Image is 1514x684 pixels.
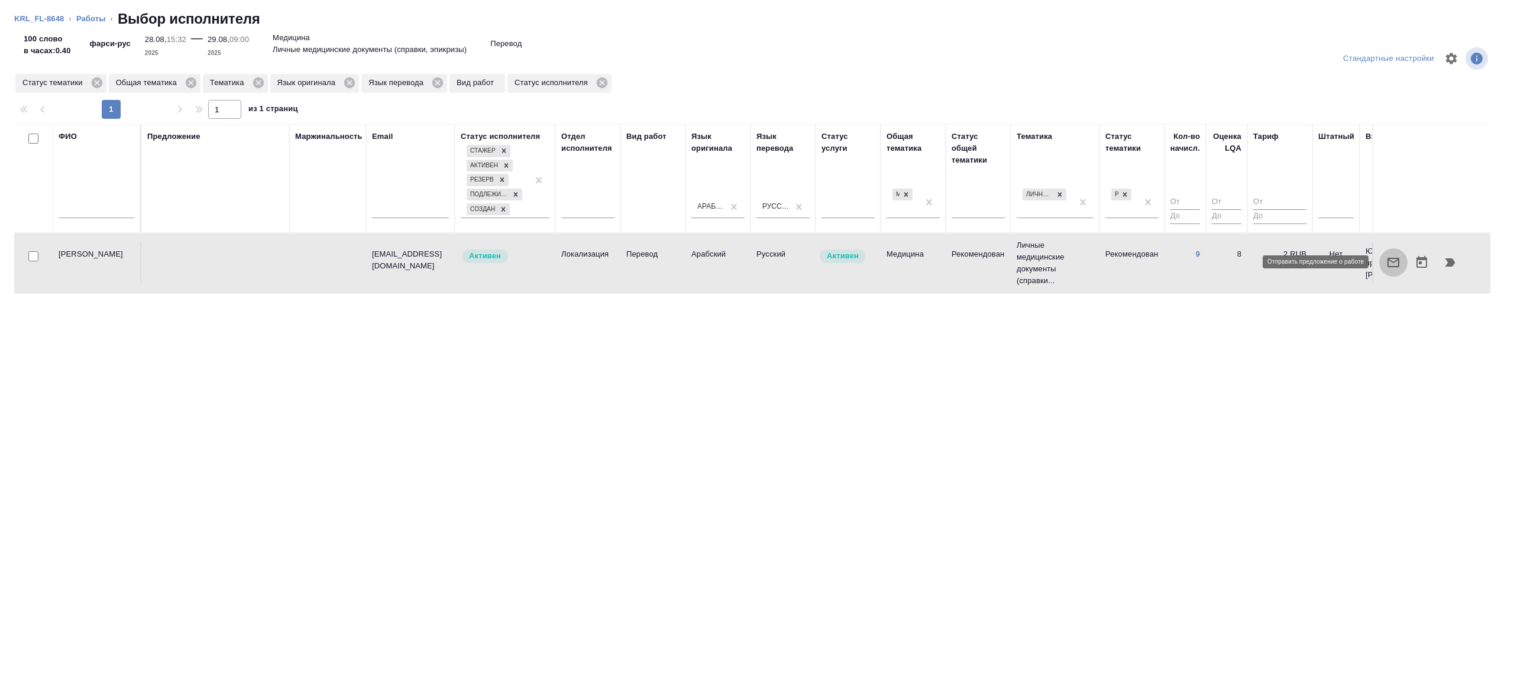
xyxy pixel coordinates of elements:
span: Посмотреть информацию [1466,47,1490,70]
td: Нет [1312,242,1360,284]
p: 28.08, [145,35,167,44]
div: Общая тематика [887,131,940,154]
a: 9 [1196,249,1200,258]
div: Рекомендован [1111,189,1118,201]
div: Язык перевода [361,74,447,93]
input: До [1253,209,1306,224]
div: Email [372,131,393,142]
td: 8 [1206,242,1247,284]
div: Предложение [147,131,200,142]
p: Перевод [626,248,680,260]
div: Статус исполнителя [461,131,540,142]
div: Статус тематики [1105,131,1159,154]
div: Взаимодействие и доп. информация [1366,131,1509,142]
div: Стажер, Активен, Резерв, Подлежит внедрению, Создан [465,187,523,202]
div: Подлежит внедрению [467,189,509,201]
div: Статус тематики [15,74,106,93]
button: Продолжить [1436,248,1464,277]
p: Активен [469,250,501,262]
div: Оценка LQA [1212,131,1241,154]
div: Общая тематика [109,74,200,93]
div: Маржинальность [295,131,363,142]
button: Открыть календарь загрузки [1408,248,1436,277]
p: Язык перевода [368,77,428,89]
h2: Выбор исполнителя [118,9,260,28]
div: Личные медицинские документы (справки, эпикризы) [1023,189,1053,201]
a: Работы [76,14,106,23]
div: Стажер, Активен, Резерв, Подлежит внедрению, Создан [465,173,510,187]
span: из 1 страниц [248,102,298,119]
p: Статус исполнителя [515,77,592,89]
div: Рекомендован [1110,187,1133,202]
input: От [1170,195,1200,210]
div: Вид работ [626,131,667,142]
div: — [191,28,203,59]
div: Статус общей тематики [952,131,1005,166]
div: Тариф [1253,131,1279,142]
input: Выбери исполнителей, чтобы отправить приглашение на работу [28,251,38,261]
div: Тематика [1017,131,1052,142]
p: Активен [827,250,859,262]
td: Русский [750,242,816,284]
div: Статус исполнителя [507,74,612,93]
div: Создан [467,203,497,216]
a: KRL_FL-8648 [14,14,64,23]
nav: breadcrumb [14,9,1500,28]
td: Локализация [555,242,620,284]
div: Язык оригинала [270,74,360,93]
div: Тематика [203,74,268,93]
div: Язык оригинала [691,131,745,154]
td: Медицина [881,242,946,284]
p: [EMAIL_ADDRESS][DOMAIN_NAME] [372,248,449,272]
div: Стажер, Активен, Резерв, Подлежит внедрению, Создан [465,202,511,217]
li: ‹ [110,13,112,25]
p: Перевод [490,38,522,50]
div: Медицина [892,189,900,201]
input: От [1212,195,1241,210]
div: Язык перевода [756,131,810,154]
input: До [1170,209,1200,224]
span: Настроить таблицу [1437,44,1466,73]
div: Рядовой исполнитель: назначай с учетом рейтинга [461,248,549,264]
div: ФИО [59,131,77,142]
div: split button [1340,50,1437,68]
p: 15:32 [167,35,186,44]
td: Рекомендован [1099,242,1164,284]
div: Отдел исполнителя [561,131,614,154]
div: Медицина [891,187,914,202]
p: Статус тематики [22,77,87,89]
div: Статус услуги [821,131,875,154]
p: Язык оригинала [277,77,340,89]
p: Тематика [210,77,248,89]
div: Стажер [467,145,497,157]
td: [PERSON_NAME] [53,242,141,284]
p: Личные медицинские документы (справки... [1017,239,1094,287]
input: До [1212,209,1241,224]
div: Активен [467,160,500,172]
div: Стажер, Активен, Резерв, Подлежит внедрению, Создан [465,144,512,158]
p: 29.08, [208,35,229,44]
div: Стажер, Активен, Резерв, Подлежит внедрению, Создан [465,158,514,173]
p: 100 слово [24,33,71,45]
p: Медицина [273,32,310,44]
p: 2 RUB [1253,248,1306,260]
div: Резерв [467,174,496,186]
div: Русский [762,202,790,212]
td: Арабский [685,242,750,284]
p: Вид работ [457,77,498,89]
p: 1 слово [1253,260,1306,272]
p: 09:00 [229,35,249,44]
p: Общая тематика [116,77,181,89]
div: Арабский [697,202,724,212]
td: Рекомендован [946,242,1011,284]
li: ‹ [69,13,71,25]
div: Штатный [1318,131,1354,142]
input: От [1253,195,1306,210]
div: Кол-во начисл. [1170,131,1200,154]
